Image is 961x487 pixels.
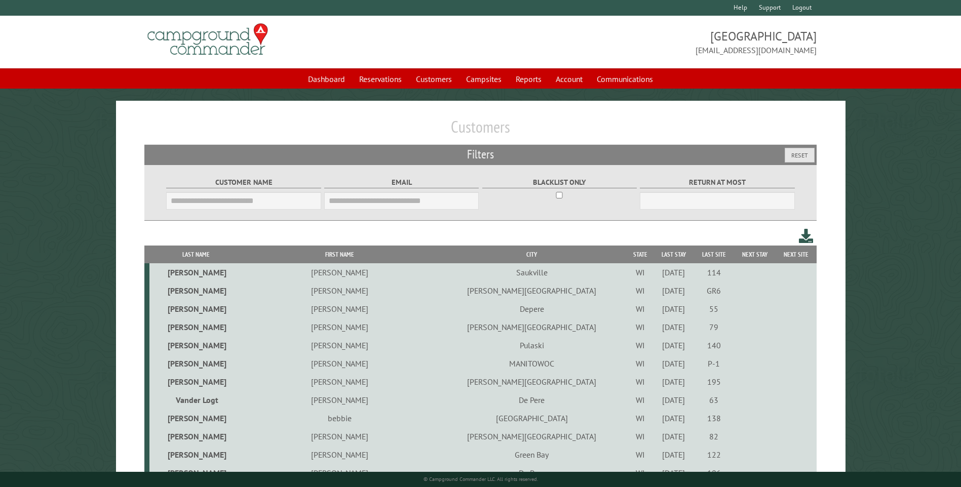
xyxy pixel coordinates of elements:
th: City [436,246,627,263]
label: Customer Name [166,177,321,188]
td: [PERSON_NAME] [149,300,242,318]
td: WI [627,427,653,445]
td: [PERSON_NAME][GEOGRAPHIC_DATA] [436,373,627,391]
th: First Name [243,246,437,263]
td: 122 [694,445,734,464]
th: Last Name [149,246,242,263]
div: [DATE] [655,377,693,387]
td: 114 [694,263,734,281]
td: WI [627,445,653,464]
button: Reset [785,148,815,163]
td: Saukville [436,263,627,281]
td: WI [627,263,653,281]
td: [PERSON_NAME] [149,281,242,300]
td: [PERSON_NAME][GEOGRAPHIC_DATA] [436,281,627,300]
td: 63 [694,391,734,409]
label: Email [324,177,479,188]
small: © Campground Commander LLC. All rights reserved. [424,476,538,482]
td: [PERSON_NAME] [149,464,242,482]
td: Depere [436,300,627,318]
td: [PERSON_NAME][GEOGRAPHIC_DATA] [436,427,627,445]
td: WI [627,464,653,482]
td: Vander Logt [149,391,242,409]
div: [DATE] [655,322,693,332]
td: [PERSON_NAME] [243,336,437,354]
td: [PERSON_NAME] [149,263,242,281]
td: 195 [694,373,734,391]
a: Download this customer list (.csv) [799,227,814,246]
a: Account [550,69,589,89]
div: [DATE] [655,286,693,296]
th: State [627,246,653,263]
td: Pulaski [436,336,627,354]
td: WI [627,318,653,336]
span: [GEOGRAPHIC_DATA] [EMAIL_ADDRESS][DOMAIN_NAME] [481,28,817,56]
td: 82 [694,427,734,445]
div: [DATE] [655,304,693,314]
td: 55 [694,300,734,318]
td: [PERSON_NAME] [243,445,437,464]
div: [DATE] [655,395,693,405]
th: Last Site [694,246,734,263]
td: Green Bay [436,445,627,464]
div: [DATE] [655,413,693,423]
td: 140 [694,336,734,354]
td: WI [627,373,653,391]
td: [PERSON_NAME] [149,373,242,391]
a: Customers [410,69,458,89]
td: [PERSON_NAME][GEOGRAPHIC_DATA] [436,318,627,336]
td: [PERSON_NAME] [149,427,242,445]
td: [PERSON_NAME] [149,336,242,354]
div: [DATE] [655,358,693,369]
td: [PERSON_NAME] [243,391,437,409]
div: [DATE] [655,468,693,478]
div: [DATE] [655,450,693,460]
td: WI [627,354,653,373]
td: [PERSON_NAME] [243,373,437,391]
td: [GEOGRAPHIC_DATA] [436,409,627,427]
a: Dashboard [302,69,351,89]
td: WI [627,409,653,427]
td: [PERSON_NAME] [243,354,437,373]
td: WI [627,336,653,354]
td: [PERSON_NAME] [243,464,437,482]
th: Next Site [776,246,817,263]
td: P-1 [694,354,734,373]
td: 106 [694,464,734,482]
td: WI [627,391,653,409]
a: Reports [510,69,548,89]
td: [PERSON_NAME] [149,318,242,336]
td: [PERSON_NAME] [243,318,437,336]
td: bebbie [243,409,437,427]
td: [PERSON_NAME] [149,409,242,427]
div: [DATE] [655,340,693,350]
label: Return at most [640,177,794,188]
td: De Pere [436,391,627,409]
th: Next Stay [734,246,776,263]
td: 79 [694,318,734,336]
td: [PERSON_NAME] [149,354,242,373]
td: MANITOWOC [436,354,627,373]
a: Campsites [460,69,508,89]
td: [PERSON_NAME] [243,300,437,318]
div: [DATE] [655,267,693,277]
label: Blacklist only [482,177,637,188]
img: Campground Commander [144,20,271,59]
td: De Pere [436,464,627,482]
td: [PERSON_NAME] [243,281,437,300]
h1: Customers [144,117,816,145]
td: [PERSON_NAME] [243,427,437,445]
td: [PERSON_NAME] [149,445,242,464]
td: WI [627,281,653,300]
a: Reservations [353,69,408,89]
td: [PERSON_NAME] [243,263,437,281]
td: GR6 [694,281,734,300]
h2: Filters [144,145,816,164]
td: WI [627,300,653,318]
a: Communications [591,69,659,89]
div: [DATE] [655,431,693,441]
td: 138 [694,409,734,427]
th: Last Stay [653,246,694,263]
